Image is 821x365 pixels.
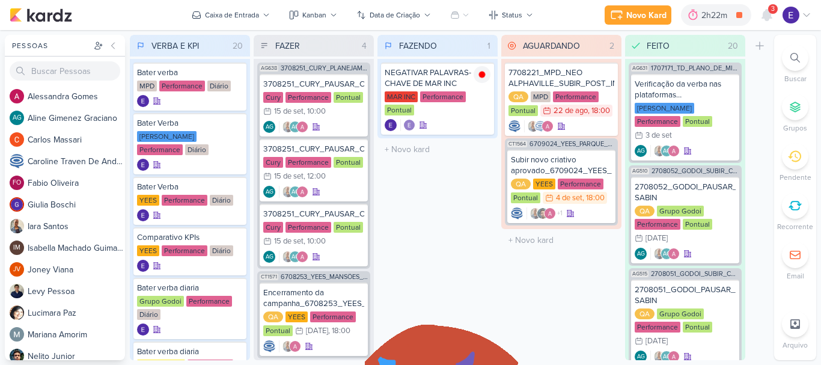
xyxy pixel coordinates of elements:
[10,349,24,363] img: Nelito Junior
[385,119,397,131] img: Eduardo Quaresma
[582,194,605,202] div: , 18:00
[511,207,523,219] img: Caroline Traven De Andrade
[263,325,293,336] div: Pontual
[304,108,326,115] div: , 10:00
[263,79,364,90] div: 3708251_CURY_PAUSAR_CAMPANHA_DIA"C"_META
[635,248,647,260] div: Criador(a): Aline Gimenez Graciano
[635,79,736,100] div: Verificação da verba nas plataformas 1707171_TD_PLANO_DE_MIDIA_SETEMBRO+OUTUBRO
[207,81,231,91] div: Diário
[635,308,655,319] div: QA
[646,132,672,140] div: 3 de set
[10,262,24,277] div: Joney Viana
[635,116,680,127] div: Performance
[274,173,304,180] div: 15 de set
[28,242,125,254] div: I s a b e l l a M a c h a d o G u i m a r ã e s
[556,209,563,218] span: +1
[285,92,331,103] div: Performance
[646,235,668,242] div: [DATE]
[403,119,415,131] img: Eduardo Quaresma
[162,245,207,256] div: Performance
[474,66,490,83] img: tracking
[10,305,24,320] img: Lucimara Paz
[683,116,712,127] div: Pontual
[10,241,24,255] div: Isabella Machado Guimarães
[631,65,649,72] span: AG631
[774,44,816,84] li: Ctrl + F
[291,189,299,195] p: AG
[279,121,308,133] div: Colaboradores: Iara Santos, Aline Gimenez Graciano, Alessandra Gomes
[334,222,363,233] div: Pontual
[334,157,363,168] div: Pontual
[28,133,125,146] div: C a r l o s M a s s a r i
[137,296,184,307] div: Grupo Godoi
[651,271,739,277] span: 2708051_GODOI_SUBIR_CONTEUDO_SOCIAL_EM_PERFORMANCE_AB
[653,351,665,363] img: Iara Santos
[385,67,490,89] div: NEGATIVAR PALAVRAS-CHAVE DE MAR INC
[28,263,125,276] div: J o n e y V i a n a
[185,144,209,155] div: Diário
[28,350,125,363] div: N e l i t o J u n i o r
[334,92,363,103] div: Pontual
[380,141,495,158] input: + Novo kard
[285,157,331,168] div: Performance
[186,296,232,307] div: Performance
[635,284,736,306] div: 2708051_GODOI_PAUSAR_ANUNCIO_AB SABIN
[162,195,207,206] div: Performance
[285,222,331,233] div: Performance
[683,322,712,333] div: Pontual
[137,67,243,78] div: Bater verba
[263,186,275,198] div: Aline Gimenez Graciano
[511,207,523,219] div: Criador(a): Caroline Traven De Andrade
[650,351,680,363] div: Colaboradores: Iara Santos, Aline Gimenez Graciano, Alessandra Gomes
[508,120,520,132] img: Caroline Traven De Andrade
[524,120,554,132] div: Colaboradores: Iara Santos, Caroline Traven De Andrade, Alessandra Gomes
[282,121,294,133] img: Iara Santos
[28,155,125,168] div: C a r o l i n e T r a v e n D e A n d r a d e
[137,95,149,107] div: Criador(a): Eduardo Quaresma
[530,207,542,219] img: Iara Santos
[282,340,294,352] img: Iara Santos
[385,119,397,131] div: Criador(a): Eduardo Quaresma
[10,89,24,103] img: Alessandra Gomes
[328,327,350,335] div: , 18:00
[787,271,804,281] p: Email
[635,322,680,333] div: Performance
[635,351,647,363] div: Criador(a): Aline Gimenez Graciano
[635,145,647,157] div: Aline Gimenez Graciano
[661,248,673,260] div: Aline Gimenez Graciano
[10,8,72,22] img: kardz.app
[263,287,364,309] div: Encerramento da campanha_6708253_YEES_MANSÕES_SUBIR_PEÇAS_CAMPANHA
[783,7,799,23] img: Eduardo Quaresma
[263,340,275,352] img: Caroline Traven De Andrade
[663,354,671,360] p: AG
[137,131,197,142] div: [PERSON_NAME]
[137,309,160,320] div: Diário
[10,284,24,298] img: Levy Pessoa
[266,254,273,260] p: AG
[668,145,680,157] img: Alessandra Gomes
[137,144,183,155] div: Performance
[137,182,243,192] div: Bater Verba
[263,157,283,168] div: Cury
[635,103,694,114] div: [PERSON_NAME]
[159,81,205,91] div: Performance
[279,186,308,198] div: Colaboradores: Iara Santos, Aline Gimenez Graciano, Alessandra Gomes
[304,173,326,180] div: , 12:00
[10,219,24,233] img: Iara Santos
[260,65,278,72] span: AG638
[701,9,731,22] div: 2h22m
[527,120,539,132] img: Iara Santos
[282,251,294,263] img: Iara Santos
[784,73,807,84] p: Buscar
[635,351,647,363] div: Aline Gimenez Graciano
[657,206,704,216] div: Grupo Godoi
[511,192,540,203] div: Pontual
[537,207,549,219] img: Nelito Junior
[10,132,24,147] img: Carlos Massari
[291,124,299,130] p: AG
[137,118,243,129] div: Bater Verba
[137,346,243,357] div: Bater verba diaria
[635,206,655,216] div: QA
[28,90,125,103] div: A l e s s a n d r a G o m e s
[210,195,233,206] div: Diário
